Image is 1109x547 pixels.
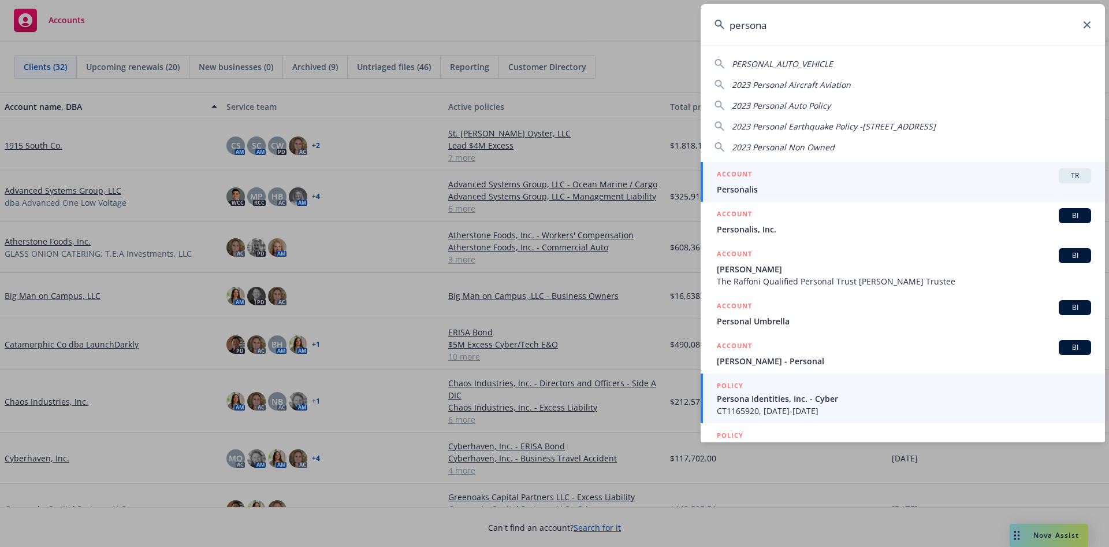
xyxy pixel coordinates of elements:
h5: ACCOUNT [717,340,752,354]
span: [PERSON_NAME] - Personal [717,355,1091,367]
h5: ACCOUNT [717,168,752,182]
a: ACCOUNTBI[PERSON_NAME] - Personal [701,334,1105,374]
span: TR [1063,171,1086,181]
a: ACCOUNTBIPersonalis, Inc. [701,202,1105,242]
span: 2023 Personal Earthquake Policy -[STREET_ADDRESS] [732,121,936,132]
h5: ACCOUNT [717,208,752,222]
span: [PERSON_NAME] [717,263,1091,275]
span: CT1165920, [DATE]-[DATE] [717,405,1091,417]
span: PERSONAL_AUTO_VEHICLE [732,58,833,69]
a: POLICYPersona Identities, Inc. - CyberCT1165920, [DATE]-[DATE] [701,374,1105,423]
h5: POLICY [717,380,743,391]
a: ACCOUNTBI[PERSON_NAME]The Raffoni Qualified Personal Trust [PERSON_NAME] Trustee [701,242,1105,294]
h5: ACCOUNT [717,248,752,262]
span: BI [1063,210,1086,221]
span: Persona Identities, Inc. - Cyber [717,393,1091,405]
span: The Raffoni Qualified Personal Trust [PERSON_NAME] Trustee [717,275,1091,287]
input: Search... [701,4,1105,46]
h5: POLICY [717,430,743,441]
a: ACCOUNTTRPersonalis [701,162,1105,202]
span: BI [1063,250,1086,261]
span: 2023 Personal Auto Policy [732,100,831,111]
span: 2023 Personal Aircraft Aviation [732,79,851,90]
span: BI [1063,342,1086,353]
span: BI [1063,302,1086,313]
a: POLICY [701,423,1105,473]
span: 2023 Personal Non Owned [732,142,835,153]
span: Personalis [717,183,1091,195]
span: Personalis, Inc. [717,223,1091,235]
h5: ACCOUNT [717,300,752,314]
a: ACCOUNTBIPersonal Umbrella [701,294,1105,334]
span: Personal Umbrella [717,315,1091,327]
